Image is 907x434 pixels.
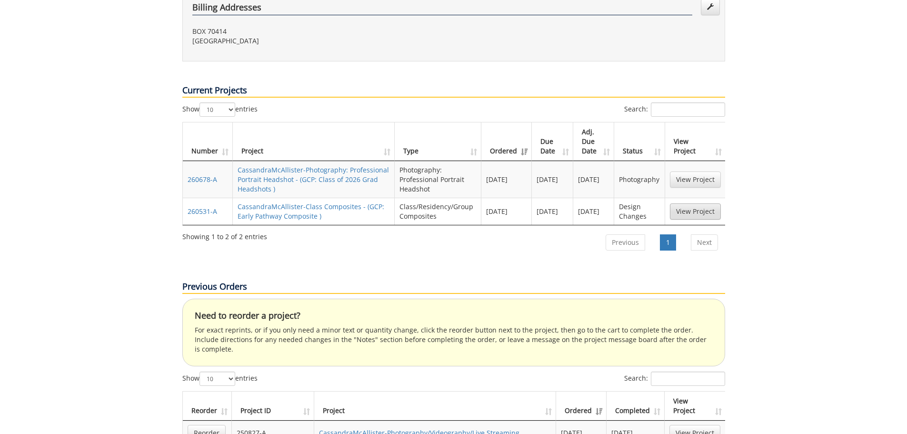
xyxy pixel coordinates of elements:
[192,3,692,15] h4: Billing Addresses
[573,161,615,198] td: [DATE]
[556,392,607,421] th: Ordered: activate to sort column ascending
[614,161,665,198] td: Photography
[188,175,217,184] a: 260678-A
[532,122,573,161] th: Due Date: activate to sort column ascending
[195,311,713,321] h4: Need to reorder a project?
[573,122,615,161] th: Adj. Due Date: activate to sort column ascending
[314,392,557,421] th: Project: activate to sort column ascending
[665,122,726,161] th: View Project: activate to sort column ascending
[481,122,532,161] th: Ordered: activate to sort column ascending
[182,372,258,386] label: Show entries
[183,392,232,421] th: Reorder: activate to sort column ascending
[182,228,267,242] div: Showing 1 to 2 of 2 entries
[670,203,721,220] a: View Project
[607,392,665,421] th: Completed: activate to sort column ascending
[199,102,235,117] select: Showentries
[614,198,665,225] td: Design Changes
[624,102,725,117] label: Search:
[192,27,447,36] p: BOX 70414
[532,161,573,198] td: [DATE]
[624,372,725,386] label: Search:
[395,161,481,198] td: Photography: Professional Portrait Headshot
[606,234,645,251] a: Previous
[395,198,481,225] td: Class/Residency/Group Composites
[233,122,395,161] th: Project: activate to sort column ascending
[573,198,615,225] td: [DATE]
[182,281,725,294] p: Previous Orders
[614,122,665,161] th: Status: activate to sort column ascending
[238,202,384,221] a: CassandraMcAllister-Class Composites - (GCP: Early Pathway Composite )
[192,36,447,46] p: [GEOGRAPHIC_DATA]
[395,122,481,161] th: Type: activate to sort column ascending
[195,325,713,354] p: For exact reprints, or if you only need a minor text or quantity change, click the reorder button...
[660,234,676,251] a: 1
[183,122,233,161] th: Number: activate to sort column ascending
[238,165,389,193] a: CassandraMcAllister-Photography: Professional Portrait Headshot - (GCP: Class of 2026 Grad Headsh...
[481,161,532,198] td: [DATE]
[182,84,725,98] p: Current Projects
[651,372,725,386] input: Search:
[232,392,314,421] th: Project ID: activate to sort column ascending
[481,198,532,225] td: [DATE]
[188,207,217,216] a: 260531-A
[199,372,235,386] select: Showentries
[532,198,573,225] td: [DATE]
[691,234,718,251] a: Next
[182,102,258,117] label: Show entries
[665,392,725,421] th: View Project: activate to sort column ascending
[651,102,725,117] input: Search:
[670,172,721,188] a: View Project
